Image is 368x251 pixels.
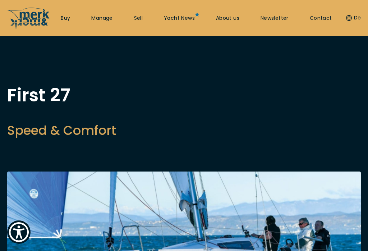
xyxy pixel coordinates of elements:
a: Yacht News [164,15,195,22]
a: Contact [310,15,332,22]
a: Sell [134,15,143,22]
a: Manage [91,15,112,22]
a: / [7,23,50,31]
a: Newsletter [261,15,289,22]
a: Buy [61,15,70,22]
h1: First 27 [7,86,116,104]
button: Show Accessibility Preferences [7,220,31,244]
h2: Speed & Comfort [7,122,116,139]
a: About us [216,15,239,22]
button: De [346,14,361,22]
